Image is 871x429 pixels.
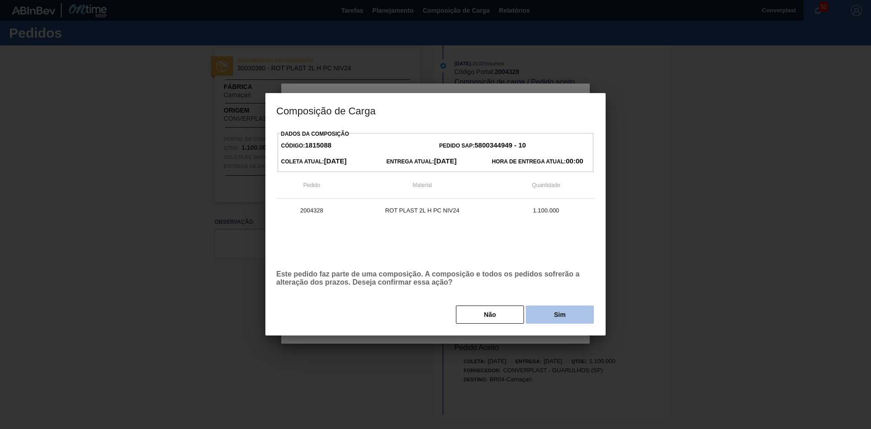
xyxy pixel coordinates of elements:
[281,131,349,137] font: Dados da Composição
[276,270,579,286] font: Este pedido faz parte de uma composição. A composição e todos os pedidos sofrerão a alteração dos...
[439,143,475,149] font: Pedido SAP:
[492,158,566,165] font: Hora de Entrega Atual:
[533,207,559,214] font: 1.100.000
[456,306,524,324] button: Não
[554,311,566,318] font: Sim
[532,182,560,188] font: Quantidade
[305,141,331,149] font: 1815088
[434,157,457,165] font: [DATE]
[413,182,432,188] font: Material
[475,141,526,149] font: 5800344949 - 10
[324,157,347,165] font: [DATE]
[281,143,305,149] font: Código:
[281,158,324,165] font: Coleta Atual:
[484,311,496,318] font: Não
[276,105,376,117] font: Composição de Carga
[526,306,594,324] button: Sim
[300,207,323,214] font: 2004328
[387,158,434,165] font: Entrega Atual:
[385,207,460,214] font: ROT PLAST 2L H PC NIV24
[303,182,320,188] font: Pedido
[566,157,583,165] font: 00:00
